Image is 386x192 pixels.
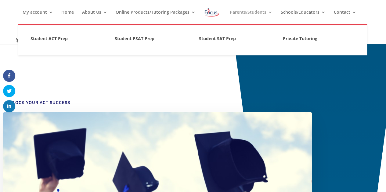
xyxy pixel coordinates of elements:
[24,34,100,46] a: Student ACT Prep
[193,34,269,46] a: Student SAT Prep
[6,100,303,109] h4: Unlock Your ACT Success
[280,10,325,24] a: Schools/Educators
[116,10,196,24] a: Online Products/Tutoring Packages
[334,10,356,24] a: Contact
[23,10,53,24] a: My account
[229,10,272,24] a: Parents/Students
[109,34,184,46] a: Student PSAT Prep
[61,10,74,24] a: Home
[204,7,220,18] img: Focus on Learning
[82,10,107,24] a: About Us
[277,34,352,46] a: Private Tutoring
